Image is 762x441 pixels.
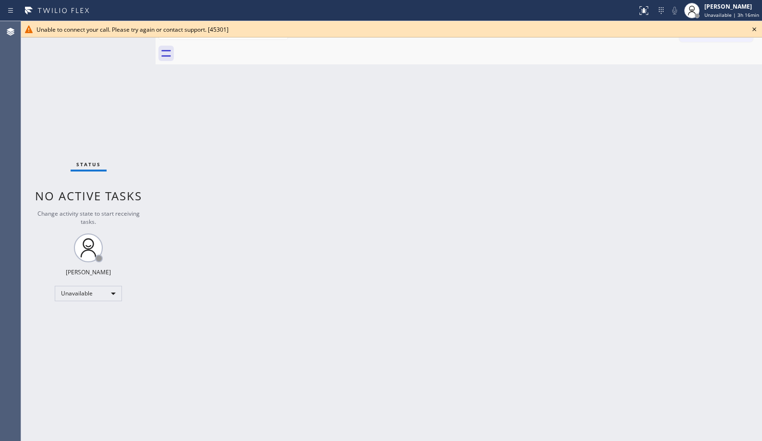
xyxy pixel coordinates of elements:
[668,4,681,17] button: Mute
[76,161,101,168] span: Status
[36,25,229,34] span: Unable to connect your call. Please try again or contact support. [45301]
[35,188,142,204] span: No active tasks
[55,286,122,301] div: Unavailable
[704,12,759,18] span: Unavailable | 3h 16min
[66,268,111,276] div: [PERSON_NAME]
[704,2,759,11] div: [PERSON_NAME]
[37,209,140,226] span: Change activity state to start receiving tasks.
